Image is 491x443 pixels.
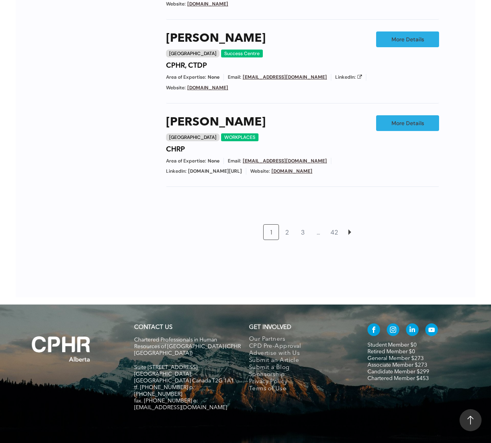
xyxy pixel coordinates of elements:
[166,145,185,154] h4: CHRP
[264,225,279,240] a: 1
[134,325,172,330] a: CONTACT US
[367,369,429,375] a: Candidate Member $299
[208,158,220,164] span: None
[271,168,312,174] a: [DOMAIN_NAME]
[243,158,327,164] a: [EMAIL_ADDRESS][DOMAIN_NAME]
[249,378,351,386] a: Privacy Policy
[188,168,242,175] span: [DOMAIN_NAME][URL]
[249,364,351,371] a: Submit a Blog
[249,386,351,393] a: Terms of Use
[376,31,439,47] a: More Details
[249,343,351,350] a: CPD Pre-Approval
[250,168,270,175] span: Website:
[249,350,351,357] a: Advertise with Us
[166,85,186,91] span: Website:
[249,325,291,330] span: GET INVOLVED
[243,74,327,80] a: [EMAIL_ADDRESS][DOMAIN_NAME]
[166,74,206,81] span: Area of Expertise:
[134,337,241,356] span: Chartered Professionals in Human Resources of [GEOGRAPHIC_DATA] (CPHR [GEOGRAPHIC_DATA])
[367,362,427,368] a: Associate Member $273
[376,115,439,131] a: More Details
[134,371,234,384] span: [GEOGRAPHIC_DATA], [GEOGRAPHIC_DATA] Canada T2G 1A1
[249,357,351,364] a: Submit an Article
[279,225,294,240] a: 2
[16,320,106,378] img: A white background with a few lines on it
[425,323,438,338] a: youtube
[221,133,258,141] div: WORKPLACES
[311,225,326,240] a: …
[387,323,399,338] a: instagram
[166,168,186,175] span: LinkedIn:
[327,225,341,240] a: 42
[406,323,419,338] a: linkedin
[166,133,220,141] div: [GEOGRAPHIC_DATA]
[228,74,241,81] span: Email:
[166,158,206,164] span: Area of Expertise:
[367,342,417,348] a: Student Member $0
[166,31,266,46] a: [PERSON_NAME]
[134,385,194,397] span: tf. [PHONE_NUMBER] p. [PHONE_NUMBER]
[134,365,198,370] span: Suite [STREET_ADDRESS]
[208,74,220,81] span: None
[367,356,424,361] a: General Member $273
[367,323,380,338] a: facebook
[367,376,429,381] a: Chartered Member $453
[367,349,415,354] a: Retired Member $0
[187,85,228,91] a: [DOMAIN_NAME]
[166,50,220,57] div: [GEOGRAPHIC_DATA]
[134,398,227,410] span: fax. [PHONE_NUMBER] e:[EMAIL_ADDRESS][DOMAIN_NAME]
[249,371,351,378] a: Sponsorship
[166,115,266,129] a: [PERSON_NAME]
[221,50,263,57] div: Success Centre
[335,74,356,81] span: LinkedIn:
[249,336,351,343] a: Our Partners
[295,225,310,240] a: 3
[166,1,186,7] span: Website:
[166,61,207,70] h4: CPHR, CTDP
[228,158,241,164] span: Email:
[187,1,228,7] a: [DOMAIN_NAME]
